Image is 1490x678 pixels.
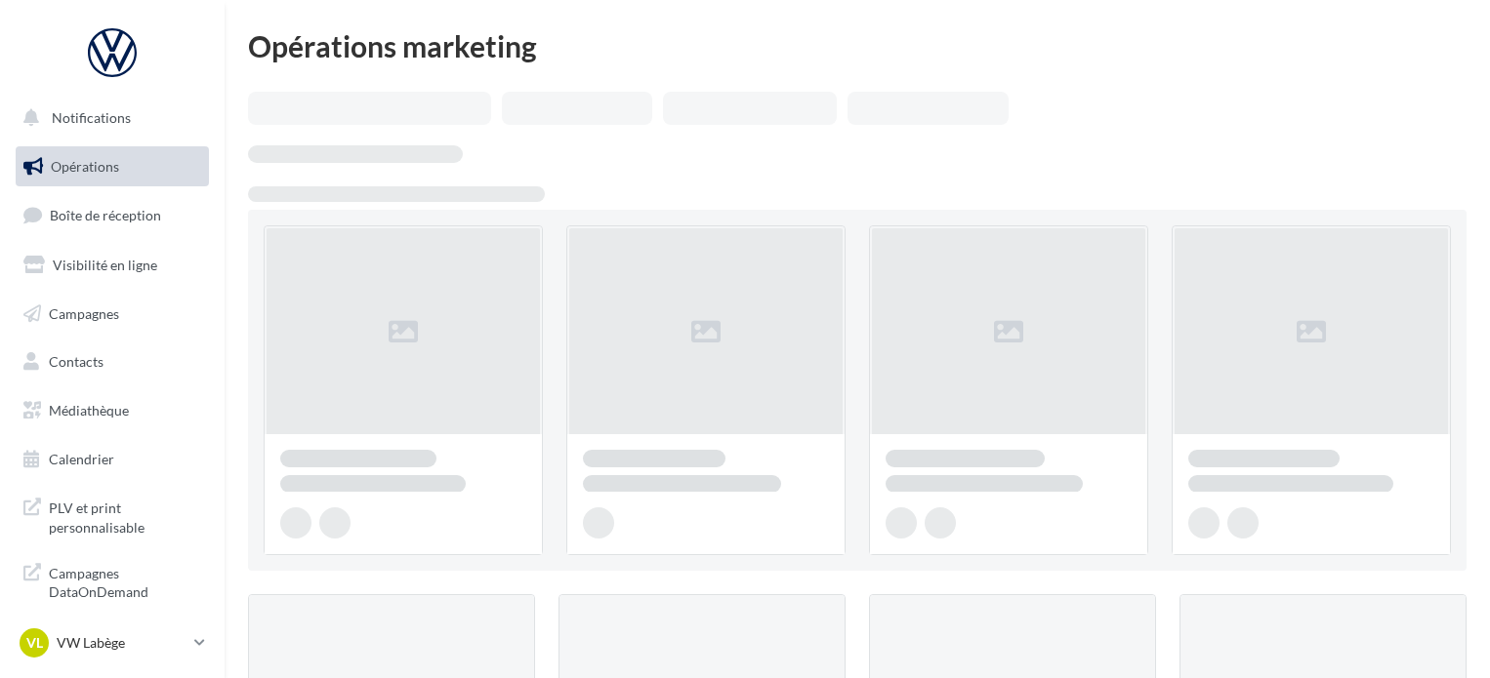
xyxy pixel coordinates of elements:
[12,294,213,335] a: Campagnes
[49,560,201,602] span: Campagnes DataOnDemand
[52,109,131,126] span: Notifications
[12,341,213,382] a: Contacts
[49,402,129,419] span: Médiathèque
[26,633,43,653] span: VL
[12,98,205,139] button: Notifications
[16,624,209,661] a: VL VW Labège
[248,31,1467,60] div: Opérations marketing
[12,146,213,187] a: Opérations
[12,390,213,431] a: Médiathèque
[12,552,213,610] a: Campagnes DataOnDemand
[49,495,201,537] span: PLV et print personnalisable
[50,207,161,223] span: Boîte de réception
[12,439,213,480] a: Calendrier
[49,304,119,321] span: Campagnes
[49,451,114,467] span: Calendrier
[12,487,213,544] a: PLV et print personnalisable
[53,257,157,273] span: Visibilité en ligne
[57,633,186,653] p: VW Labège
[51,158,119,175] span: Opérations
[12,194,213,236] a: Boîte de réception
[49,353,103,370] span: Contacts
[12,245,213,286] a: Visibilité en ligne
